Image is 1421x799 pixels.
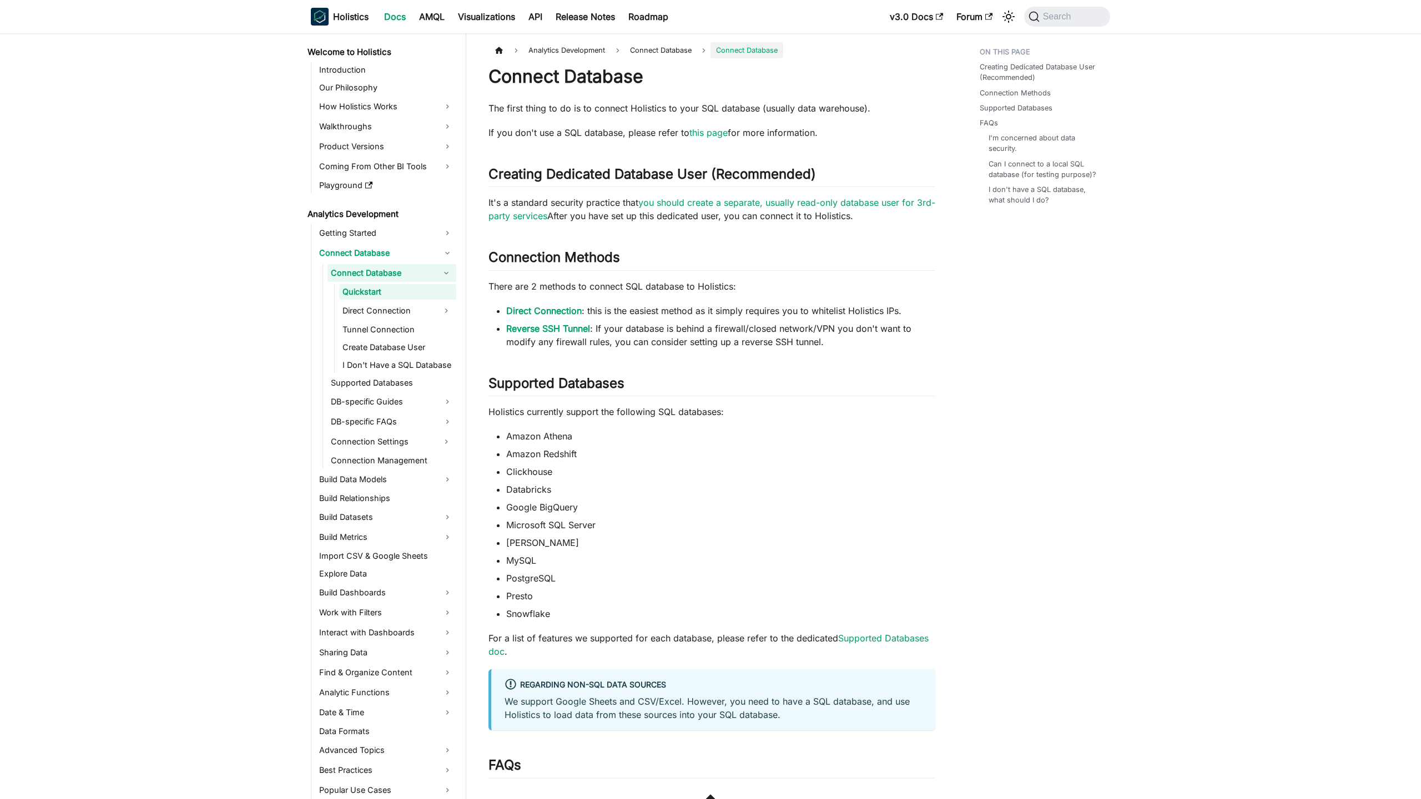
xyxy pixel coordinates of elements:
li: Microsoft SQL Server [506,518,935,532]
a: you should create a separate, usually read-only database user for 3rd-party services [488,197,935,221]
span: Connect Database [624,42,697,58]
a: Coming From Other BI Tools [316,158,456,175]
img: Holistics [311,8,329,26]
nav: Breadcrumbs [488,42,935,58]
button: Collapse sidebar category 'Connect Database' [436,264,456,282]
a: Build Relationships [316,490,456,506]
a: Roadmap [622,8,675,26]
p: Holistics currently support the following SQL databases: [488,405,935,418]
a: Best Practices [316,761,456,779]
a: I'm concerned about data security. [989,133,1099,154]
a: this page [689,127,728,138]
span: Search [1040,12,1078,22]
a: API [522,8,549,26]
p: There are 2 methods to connect SQL database to Holistics: [488,280,935,293]
a: Data Formats [316,724,456,739]
a: Product Versions [316,138,456,155]
button: Search (Command+K) [1024,7,1110,27]
a: Build Datasets [316,508,456,526]
li: MySQL [506,554,935,567]
a: Create Database User [339,340,456,355]
li: Presto [506,589,935,603]
a: Playground [316,178,456,193]
a: Docs [377,8,412,26]
h2: Creating Dedicated Database User (Recommended) [488,166,935,187]
a: Advanced Topics [316,741,456,759]
a: I Don't Have a SQL Database [339,357,456,373]
a: Connection Settings [327,433,436,451]
a: Visualizations [451,8,522,26]
a: Supported Databases [980,103,1052,113]
a: AMQL [412,8,451,26]
p: It's a standard security practice that After you have set up this dedicated user, you can connect... [488,196,935,222]
a: Introduction [316,62,456,78]
h1: Connect Database [488,65,935,88]
a: DB-specific Guides [327,393,456,411]
h2: FAQs [488,757,935,778]
span: Connect Database [710,42,783,58]
a: Can I connect to a local SQL database (for testing purpose)? [989,159,1099,180]
div: Regarding non-SQL data sources [505,678,922,692]
a: Welcome to Holistics [304,44,456,60]
p: The first thing to do is to connect Holistics to your SQL database (usually data warehouse). [488,102,935,115]
a: Sharing Data [316,644,456,661]
a: Interact with Dashboards [316,624,456,641]
p: If you don't use a SQL database, please refer to for more information. [488,126,935,139]
li: : this is the easiest method as it simply requires you to whitelist Holistics IPs. [506,304,935,317]
a: Supported Databases [327,375,456,391]
li: Databricks [506,483,935,496]
button: Switch between dark and light mode (currently system mode) [1000,8,1017,26]
a: Release Notes [549,8,622,26]
a: I don't have a SQL database, what should I do? [989,184,1099,205]
a: Build Dashboards [316,584,456,601]
b: Holistics [333,10,369,23]
li: : If your database is behind a firewall/closed network/VPN you don't want to modify any firewall ... [506,322,935,348]
a: Tunnel Connection [339,322,456,337]
li: Amazon Athena [506,429,935,443]
a: Connect Database [327,264,436,282]
a: Quickstart [339,284,456,300]
li: PostgreSQL [506,572,935,585]
li: Google BigQuery [506,500,935,514]
nav: Docs sidebar [300,33,466,799]
a: Find & Organize Content [316,664,456,681]
a: Walkthroughs [316,118,456,135]
a: Build Data Models [316,471,456,488]
a: Direct Connection [339,302,436,320]
a: How Holistics Works [316,98,456,115]
a: DB-specific FAQs [327,413,456,431]
a: Import CSV & Google Sheets [316,548,456,564]
button: Expand sidebar category 'Direct Connection' [436,302,456,320]
li: Amazon Redshift [506,447,935,461]
p: For a list of features we supported for each database, please refer to the dedicated . [488,631,935,658]
h2: Supported Databases [488,375,935,396]
a: Getting Started [316,224,456,242]
a: Connection Methods [980,88,1051,98]
a: Popular Use Cases [316,781,456,799]
a: HolisticsHolisticsHolistics [311,8,369,26]
a: FAQs [980,118,998,128]
a: Creating Dedicated Database User (Recommended) [980,62,1103,83]
li: Clickhouse [506,465,935,478]
li: Snowflake [506,607,935,620]
a: Home page [488,42,510,58]
h2: Connection Methods [488,249,935,270]
button: Expand sidebar category 'Connection Settings' [436,433,456,451]
a: Build Metrics [316,528,456,546]
a: Forum [950,8,999,26]
a: Work with Filters [316,604,456,621]
a: Direct Connection [506,305,582,316]
li: [PERSON_NAME] [506,536,935,549]
a: v3.0 Docs [883,8,950,26]
a: Supported Databases doc [488,633,929,657]
a: Our Philosophy [316,80,456,95]
a: Date & Time [316,704,456,721]
a: Explore Data [316,566,456,581]
span: Analytics Development [523,42,611,58]
a: Connection Management [327,453,456,468]
a: Analytic Functions [316,684,456,701]
a: Analytics Development [304,206,456,222]
p: We support Google Sheets and CSV/Excel. However, you need to have a SQL database, and use Holisti... [505,695,922,721]
a: Connect Database [316,244,456,262]
a: Reverse SSH Tunnel [506,323,590,334]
